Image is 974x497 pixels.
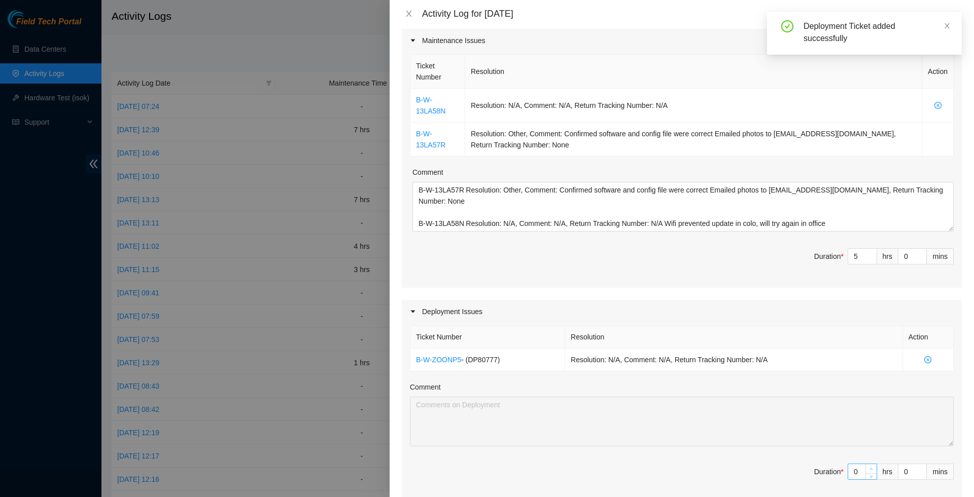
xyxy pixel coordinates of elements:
span: Increase Value [865,464,877,473]
button: Close [402,9,416,19]
th: Ticket Number [410,55,465,89]
td: Resolution: N/A, Comment: N/A, Return Tracking Number: N/A [565,349,903,371]
span: down [868,473,875,479]
span: close-circle [909,356,948,363]
div: Activity Log for [DATE] [422,8,962,19]
div: mins [927,464,954,480]
td: Resolution: N/A, Comment: N/A, Return Tracking Number: N/A [465,89,922,123]
td: Resolution: Other, Comment: Confirmed software and config file were correct Emailed photos to [EM... [465,123,922,157]
th: Resolution [565,326,903,349]
span: caret-right [410,37,416,44]
textarea: Comment [412,182,954,232]
th: Resolution [465,55,922,89]
label: Comment [410,381,441,393]
a: B-W-13LA57R [416,130,445,149]
div: Duration [814,466,844,477]
th: Ticket Number [410,326,565,349]
textarea: Comment [410,397,954,446]
a: B-W-ZOONP5 [416,356,461,364]
div: hrs [877,248,898,264]
div: mins [927,248,954,264]
div: Deployment Ticket added successfully [804,20,950,45]
th: Action [903,326,954,349]
span: check-circle [781,20,793,32]
th: Action [922,55,954,89]
div: Deployment Issues [402,300,962,323]
a: B-W-13LA58N [416,96,445,115]
span: close [944,22,951,29]
span: up [868,466,875,472]
div: Maintenance Issues [402,29,962,52]
span: close-circle [928,102,948,109]
div: Duration [814,251,844,262]
span: close [405,10,413,18]
span: Decrease Value [865,473,877,479]
span: caret-right [410,309,416,315]
div: hrs [877,464,898,480]
label: Comment [412,167,443,178]
span: - ( DP80777 ) [461,356,500,364]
